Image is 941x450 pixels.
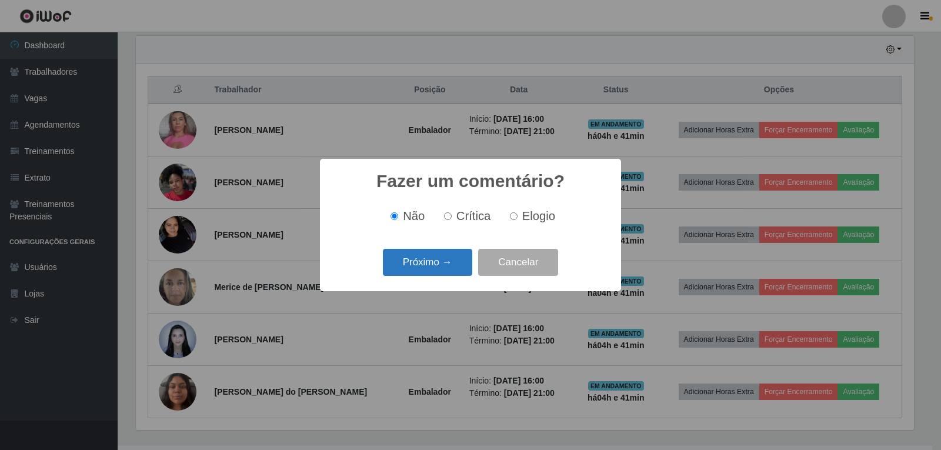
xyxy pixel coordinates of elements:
input: Crítica [444,212,452,220]
button: Cancelar [478,249,558,276]
input: Elogio [510,212,518,220]
button: Próximo → [383,249,472,276]
input: Não [391,212,398,220]
h2: Fazer um comentário? [376,171,565,192]
span: Elogio [522,209,555,222]
span: Crítica [456,209,491,222]
span: Não [403,209,425,222]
